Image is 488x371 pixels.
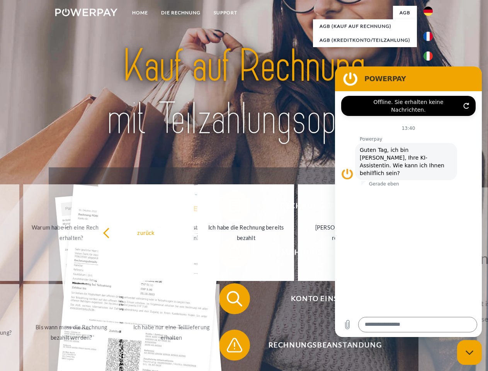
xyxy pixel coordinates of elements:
span: Konto einsehen [230,283,420,314]
a: AGB (Kreditkonto/Teilzahlung) [313,33,417,47]
img: logo-powerpay-white.svg [55,9,117,16]
img: it [423,51,433,61]
button: Konto einsehen [219,283,420,314]
iframe: Schaltfläche zum Öffnen des Messaging-Fensters; Konversation läuft [457,340,482,365]
img: fr [423,32,433,41]
div: zurück [103,227,190,238]
span: Rechnungsbeanstandung [230,330,420,361]
div: Ich habe die Rechnung bereits bezahlt [202,222,289,243]
a: AGB (Kauf auf Rechnung) [313,19,417,33]
img: qb_warning.svg [225,335,244,355]
a: SUPPORT [207,6,244,20]
div: Ich habe nur eine Teillieferung erhalten [128,322,215,343]
div: Bis wann muss die Rechnung bezahlt werden? [28,322,115,343]
button: Rechnungsbeanstandung [219,330,420,361]
img: qb_search.svg [225,289,244,308]
div: [PERSON_NAME] wurde retourniert [303,222,389,243]
img: title-powerpay_de.svg [74,37,414,148]
div: Warum habe ich eine Rechnung erhalten? [28,222,115,243]
img: de [423,7,433,16]
a: Home [126,6,155,20]
a: agb [393,6,417,20]
iframe: Messaging-Fenster [335,66,482,337]
a: DIE RECHNUNG [155,6,207,20]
